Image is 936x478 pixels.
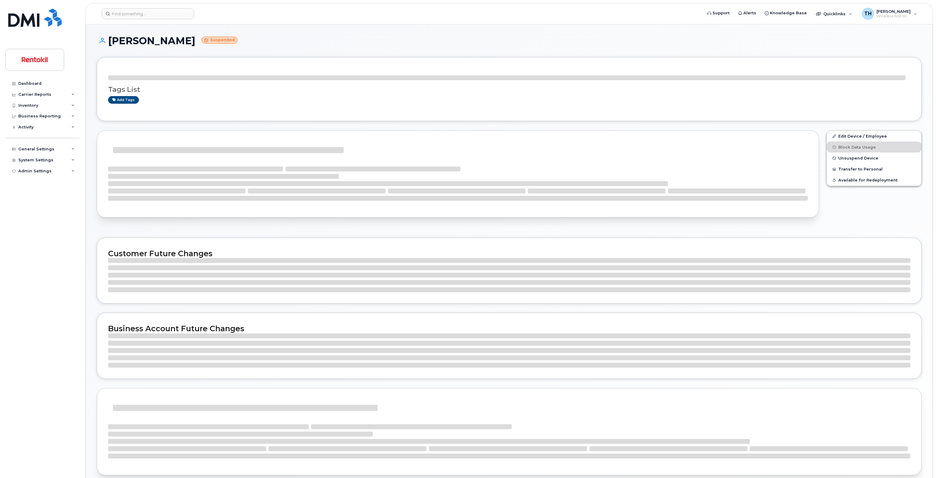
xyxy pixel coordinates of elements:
[827,142,921,153] button: Block Data Usage
[827,131,921,142] a: Edit Device / Employee
[838,156,878,160] span: Unsuspend Device
[827,153,921,164] button: Unsuspend Device
[201,37,238,44] small: Suspended
[108,324,910,333] h2: Business Account Future Changes
[108,96,139,104] a: Add tags
[838,178,898,182] span: Available for Redeployment
[108,249,910,258] h2: Customer Future Changes
[827,174,921,185] button: Available for Redeployment
[827,164,921,174] button: Transfer to Personal
[97,35,922,46] h1: [PERSON_NAME]
[108,86,910,93] h3: Tags List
